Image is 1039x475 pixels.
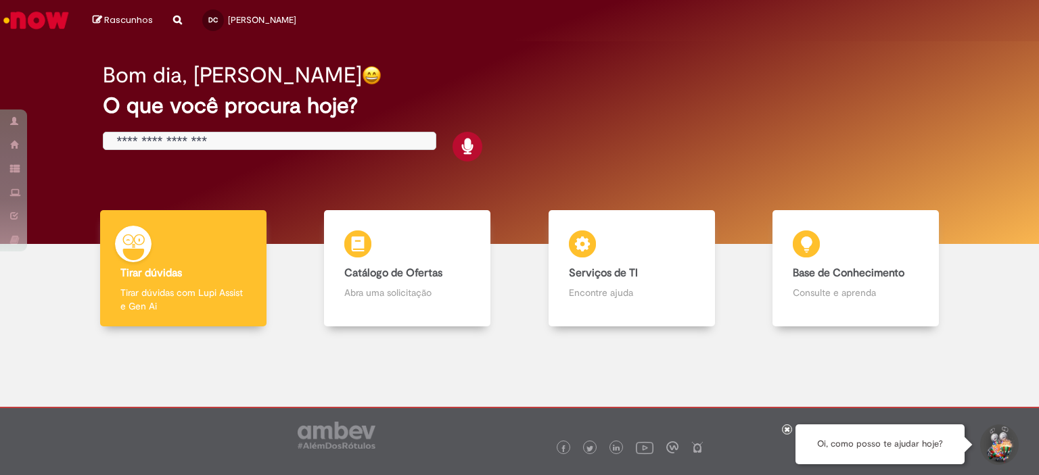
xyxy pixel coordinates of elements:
[344,266,442,280] b: Catálogo de Ofertas
[104,14,153,26] span: Rascunhos
[636,439,653,456] img: logo_footer_youtube.png
[560,445,567,452] img: logo_footer_facebook.png
[71,210,296,327] a: Tirar dúvidas Tirar dúvidas com Lupi Assist e Gen Ai
[978,424,1019,465] button: Iniciar Conversa de Suporte
[613,445,620,453] img: logo_footer_linkedin.png
[519,210,744,327] a: Serviços de TI Encontre ajuda
[793,266,904,280] b: Base de Conhecimento
[666,441,678,453] img: logo_footer_workplace.png
[691,441,703,453] img: logo_footer_naosei.png
[93,14,153,27] a: Rascunhos
[103,64,362,87] h2: Bom dia, [PERSON_NAME]
[208,16,218,24] span: DC
[298,422,375,449] img: logo_footer_ambev_rotulo_gray.png
[744,210,969,327] a: Base de Conhecimento Consulte e aprenda
[793,286,919,299] p: Consulte e aprenda
[795,424,965,464] div: Oi, como posso te ajudar hoje?
[362,66,382,85] img: happy-face.png
[344,286,470,299] p: Abra uma solicitação
[1,7,71,34] img: ServiceNow
[586,445,593,452] img: logo_footer_twitter.png
[569,286,695,299] p: Encontre ajuda
[120,286,246,313] p: Tirar dúvidas com Lupi Assist e Gen Ai
[296,210,520,327] a: Catálogo de Ofertas Abra uma solicitação
[228,14,296,26] span: [PERSON_NAME]
[569,266,638,280] b: Serviços de TI
[120,266,182,280] b: Tirar dúvidas
[103,94,937,118] h2: O que você procura hoje?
